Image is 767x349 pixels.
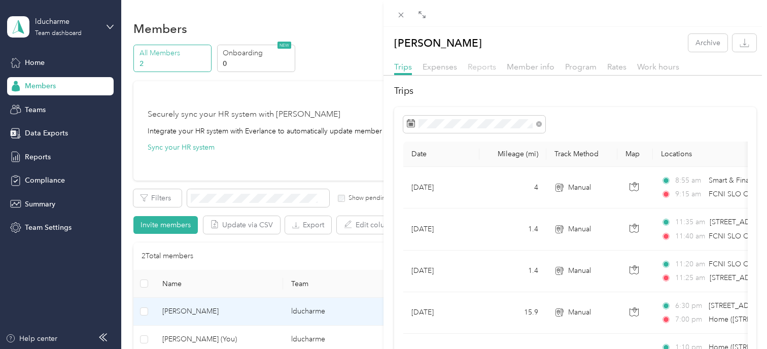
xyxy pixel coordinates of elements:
[403,251,479,292] td: [DATE]
[479,208,546,250] td: 1.4
[546,142,617,167] th: Track Method
[403,208,479,250] td: [DATE]
[675,175,704,186] span: 8:55 am
[617,142,653,167] th: Map
[568,182,591,193] span: Manual
[568,307,591,318] span: Manual
[675,314,704,325] span: 7:00 pm
[568,265,591,276] span: Manual
[479,292,546,334] td: 15.9
[403,292,479,334] td: [DATE]
[423,62,457,72] span: Expenses
[675,231,704,242] span: 11:40 am
[479,251,546,292] td: 1.4
[675,259,704,270] span: 11:20 am
[479,167,546,208] td: 4
[568,224,591,235] span: Manual
[468,62,496,72] span: Reports
[688,34,727,52] button: Archive
[479,142,546,167] th: Mileage (mi)
[607,62,626,72] span: Rates
[394,34,482,52] p: [PERSON_NAME]
[565,62,597,72] span: Program
[675,217,705,228] span: 11:35 am
[710,292,767,349] iframe: Everlance-gr Chat Button Frame
[403,167,479,208] td: [DATE]
[507,62,554,72] span: Member info
[675,272,705,284] span: 11:25 am
[403,142,479,167] th: Date
[675,300,704,311] span: 6:30 pm
[637,62,679,72] span: Work hours
[394,84,756,98] h2: Trips
[675,189,704,200] span: 9:15 am
[394,62,412,72] span: Trips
